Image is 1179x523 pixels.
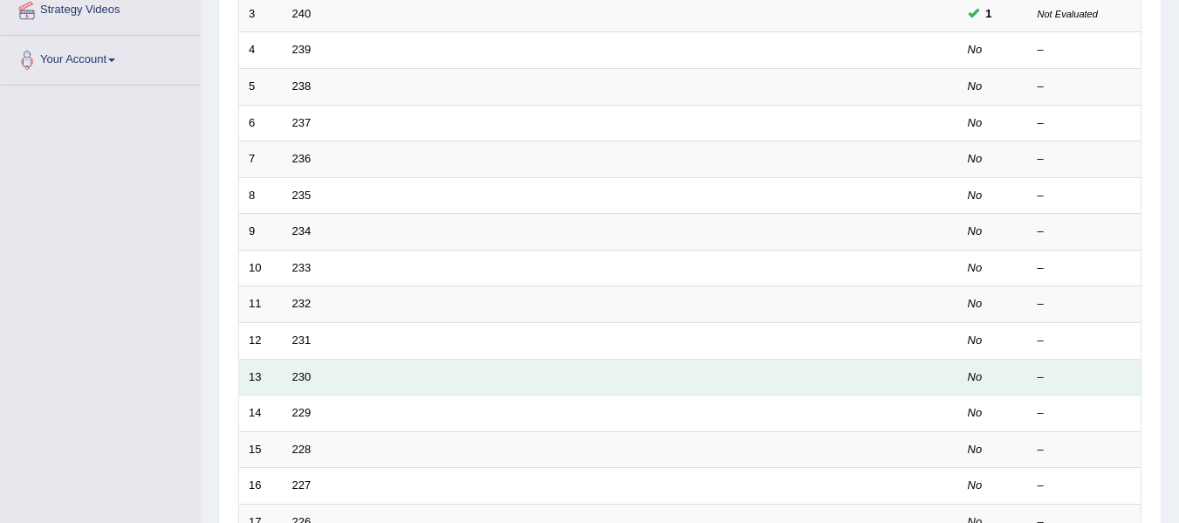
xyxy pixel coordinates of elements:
small: Not Evaluated [1038,9,1098,19]
div: – [1038,333,1132,349]
a: Your Account [1,36,200,79]
em: No [968,261,983,274]
em: No [968,443,983,456]
td: 7 [239,141,283,178]
a: 238 [292,79,312,93]
em: No [968,478,983,492]
em: No [968,334,983,347]
a: 229 [292,406,312,419]
div: – [1038,151,1132,168]
td: 11 [239,286,283,323]
em: No [968,79,983,93]
a: 236 [292,152,312,165]
a: 237 [292,116,312,129]
div: – [1038,369,1132,386]
div: – [1038,79,1132,95]
em: No [968,297,983,310]
em: No [968,370,983,383]
em: No [968,406,983,419]
div: – [1038,224,1132,240]
a: 227 [292,478,312,492]
em: No [968,189,983,202]
td: 12 [239,322,283,359]
em: No [968,224,983,237]
em: No [968,152,983,165]
div: – [1038,442,1132,458]
a: 235 [292,189,312,202]
td: 6 [239,105,283,141]
td: 5 [239,69,283,106]
td: 16 [239,468,283,505]
div: – [1038,42,1132,58]
em: No [968,43,983,56]
a: 233 [292,261,312,274]
td: 4 [239,32,283,69]
a: 228 [292,443,312,456]
a: 230 [292,370,312,383]
td: 15 [239,431,283,468]
span: You can still take this question [979,4,999,23]
div: – [1038,405,1132,422]
td: 14 [239,396,283,432]
a: 234 [292,224,312,237]
a: 232 [292,297,312,310]
div: – [1038,478,1132,494]
div: – [1038,188,1132,204]
div: – [1038,296,1132,313]
a: 231 [292,334,312,347]
td: 13 [239,359,283,396]
a: 240 [292,7,312,20]
td: 8 [239,177,283,214]
td: 9 [239,214,283,251]
div: – [1038,260,1132,277]
div: – [1038,115,1132,132]
td: 10 [239,250,283,286]
a: 239 [292,43,312,56]
em: No [968,116,983,129]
